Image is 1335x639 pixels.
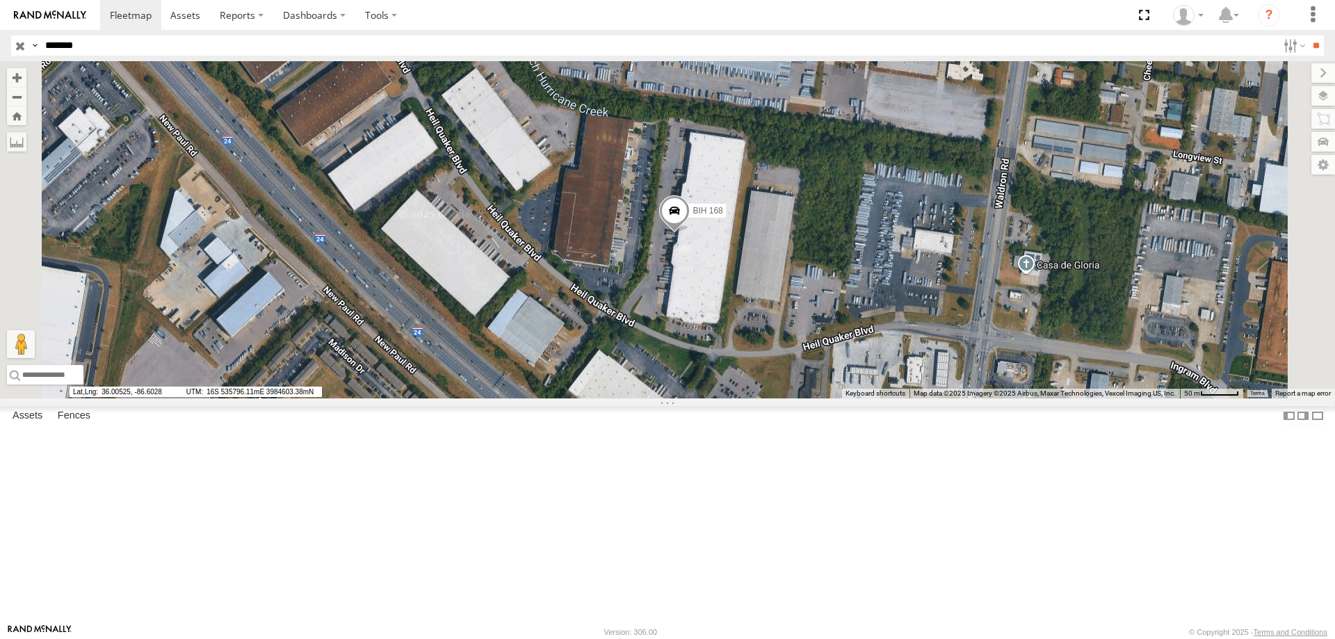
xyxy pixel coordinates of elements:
[1184,389,1200,397] span: 50 m
[1189,628,1327,636] div: © Copyright 2025 -
[1311,155,1335,175] label: Map Settings
[1258,4,1280,26] i: ?
[693,206,722,216] span: BIH 168
[1275,389,1331,397] a: Report a map error
[7,87,26,106] button: Zoom out
[845,389,905,398] button: Keyboard shortcuts
[1250,391,1265,396] a: Terms (opens in new tab)
[604,628,657,636] div: Version: 306.00
[14,10,86,20] img: rand-logo.svg
[914,389,1176,397] span: Map data ©2025 Imagery ©2025 Airbus, Maxar Technologies, Vexcel Imaging US, Inc.
[7,106,26,125] button: Zoom Home
[7,68,26,87] button: Zoom in
[1311,406,1325,426] label: Hide Summary Table
[1254,628,1327,636] a: Terms and Conditions
[1168,5,1208,26] div: Nele .
[1278,35,1308,56] label: Search Filter Options
[1296,406,1310,426] label: Dock Summary Table to the Right
[6,406,49,426] label: Assets
[7,132,26,152] label: Measure
[70,387,181,397] span: 36.00525, -86.6028
[1180,389,1243,398] button: Map Scale: 50 m per 52 pixels
[29,35,40,56] label: Search Query
[7,330,35,358] button: Drag Pegman onto the map to open Street View
[1282,406,1296,426] label: Dock Summary Table to the Left
[183,387,322,397] span: 16S 535796.11mE 3984603.38mN
[51,406,97,426] label: Fences
[8,625,72,639] a: Visit our Website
